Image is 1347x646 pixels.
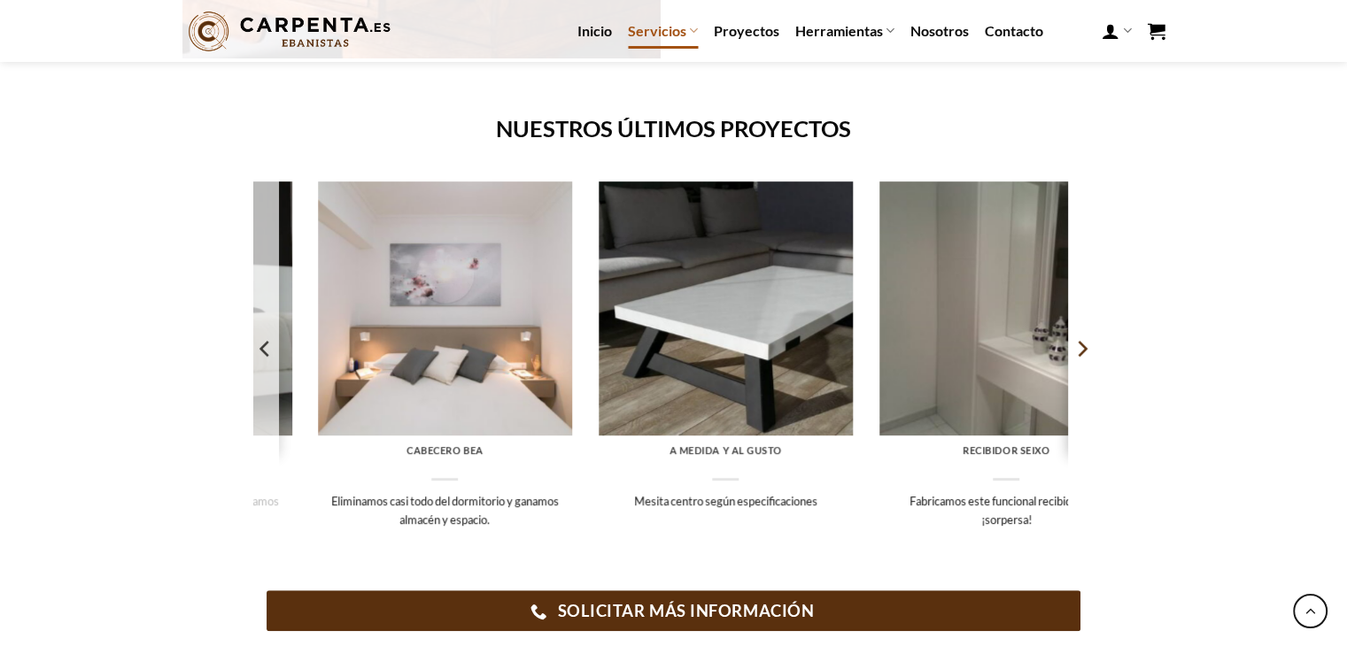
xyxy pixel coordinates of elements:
[608,444,844,457] h6: A medida y al gusto
[38,181,292,435] img: mueble a medida, tablero lacado
[910,15,969,47] a: Nosotros
[267,590,1081,631] a: SOLICITAR MÁS INFORMACIÓN
[557,598,814,624] span: SOLICITAR MÁS INFORMACIÓN
[328,444,564,457] h6: Cabecero Bea
[47,444,283,457] h6: Dormitorio Seixo
[577,15,612,47] a: Inicio
[608,492,844,528] p: Mesita centro según especificaciones
[319,181,573,545] a: mueble a medida cabecero tablero Cabecero Bea Eliminamos casi todo del dormitorio y ganamos almac...
[714,15,779,47] a: Proyectos
[599,181,853,435] img: mueble a medida, laca, madera
[328,492,564,528] p: Eliminamos casi todo del dormitorio y ganamos almacén y espacio.
[252,180,279,588] button: Previous
[628,13,698,48] a: Servicios
[1068,180,1095,588] button: Next
[795,13,894,48] a: Herramientas
[182,114,1165,143] h2: NUESTROS ÚLTIMOS PROYECTOS
[319,181,573,435] img: mueble a medida cabecero tablero
[47,492,283,528] p: Eliminamos casi todo del dormitorio y ganamos almacén y espacio.
[888,492,1125,546] p: Fabricamos este funcional recibidor, con ¡sorpersa!
[879,181,1134,435] img: recibidor tablero lacado
[182,7,397,56] img: Carpenta.es
[985,15,1043,47] a: Contacto
[888,444,1125,457] h6: Recibidor Seixo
